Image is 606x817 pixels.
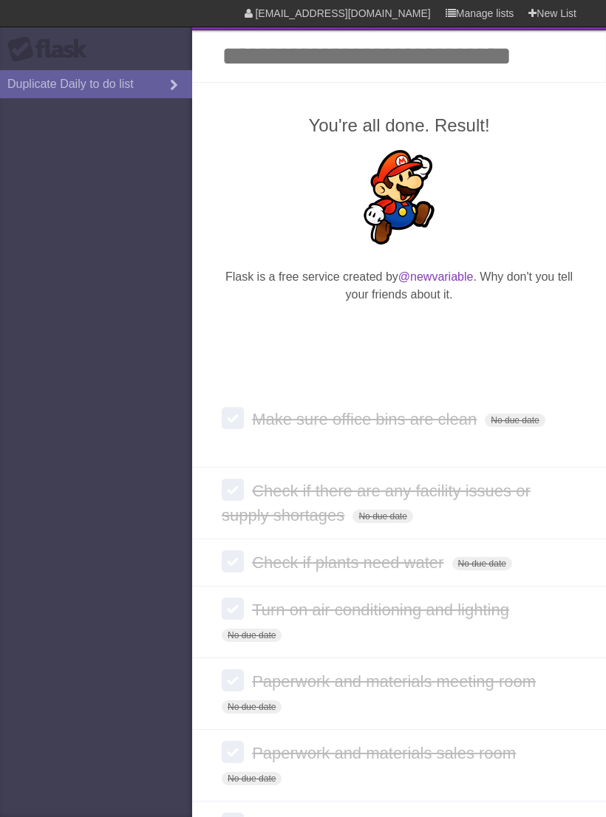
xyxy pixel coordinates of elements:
[252,601,513,619] span: Turn on air conditioning and lighting
[222,598,244,620] label: Done
[222,482,531,524] span: Check if there are any facility issues or supply shortages
[222,629,282,642] span: No due date
[398,270,474,283] a: @newvariable
[222,268,576,304] p: Flask is a free service created by . Why don't you tell your friends about it.
[252,672,539,691] span: Paperwork and materials meeting room
[252,410,480,428] span: Make sure office bins are clean
[252,553,447,572] span: Check if plants need water
[452,557,512,570] span: No due date
[222,669,244,691] label: Done
[372,322,426,343] iframe: X Post Button
[7,36,96,63] div: Flask
[222,407,244,429] label: Done
[222,112,576,139] h2: You're all done. Result!
[353,510,412,523] span: No due date
[222,772,282,785] span: No due date
[352,150,446,245] img: Super Mario
[222,741,244,763] label: Done
[222,479,244,501] label: Done
[252,744,520,762] span: Paperwork and materials sales room
[222,700,282,714] span: No due date
[222,550,244,572] label: Done
[485,414,545,427] span: No due date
